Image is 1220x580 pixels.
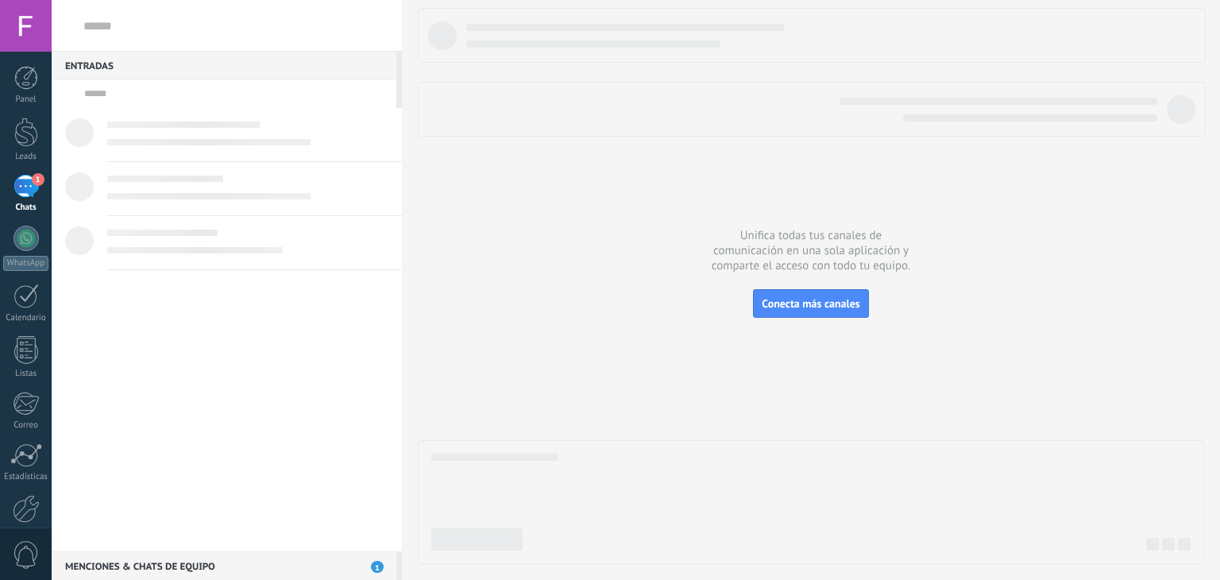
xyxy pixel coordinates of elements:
div: Chats [3,203,49,213]
div: Estadísticas [3,472,49,482]
span: 1 [371,561,384,573]
div: Listas [3,369,49,379]
div: Calendario [3,313,49,323]
span: Conecta más canales [762,296,859,311]
div: Entradas [52,51,396,79]
div: Panel [3,95,49,105]
span: 1 [32,173,44,186]
button: Conecta más canales [753,289,868,318]
div: WhatsApp [3,256,48,271]
div: Menciones & Chats de equipo [52,551,396,580]
div: Leads [3,152,49,162]
div: Correo [3,420,49,431]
